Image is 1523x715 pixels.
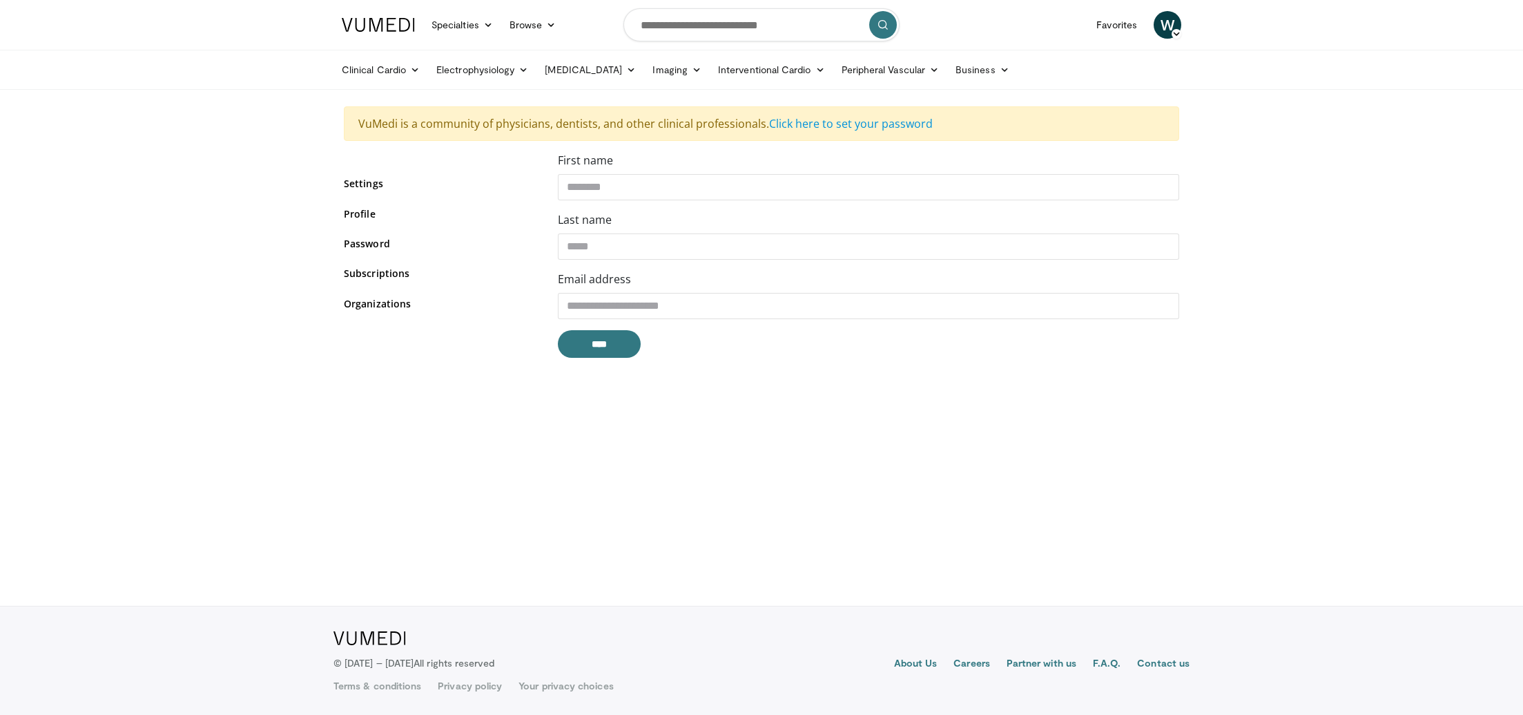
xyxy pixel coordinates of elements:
a: W [1154,11,1181,39]
a: Interventional Cardio [710,56,833,84]
label: First name [558,152,613,169]
img: VuMedi Logo [342,18,415,32]
img: VuMedi Logo [333,631,406,645]
a: Terms & conditions [333,679,421,693]
label: Last name [558,211,612,228]
a: Privacy policy [438,679,502,693]
a: Electrophysiology [428,56,536,84]
a: Browse [501,11,565,39]
a: Clinical Cardio [333,56,428,84]
a: Business [947,56,1018,84]
a: F.A.Q. [1093,656,1121,673]
a: Imaging [644,56,710,84]
a: Favorites [1088,11,1145,39]
a: Organizations [344,296,537,311]
div: VuMedi is a community of physicians, dentists, and other clinical professionals. [344,106,1179,141]
a: [MEDICAL_DATA] [536,56,644,84]
a: Contact us [1137,656,1190,673]
a: Password [344,236,537,251]
p: © [DATE] – [DATE] [333,656,495,670]
a: Click here to set your password [769,116,933,131]
a: About Us [894,656,938,673]
label: Email address [558,271,631,287]
a: Partner with us [1007,656,1076,673]
a: Your privacy choices [518,679,613,693]
a: Subscriptions [344,266,537,280]
a: Peripheral Vascular [833,56,947,84]
span: All rights reserved [414,657,494,669]
a: Specialties [423,11,501,39]
a: Settings [344,176,537,191]
a: Careers [953,656,990,673]
a: Profile [344,207,537,221]
input: Search topics, interventions [623,8,900,41]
